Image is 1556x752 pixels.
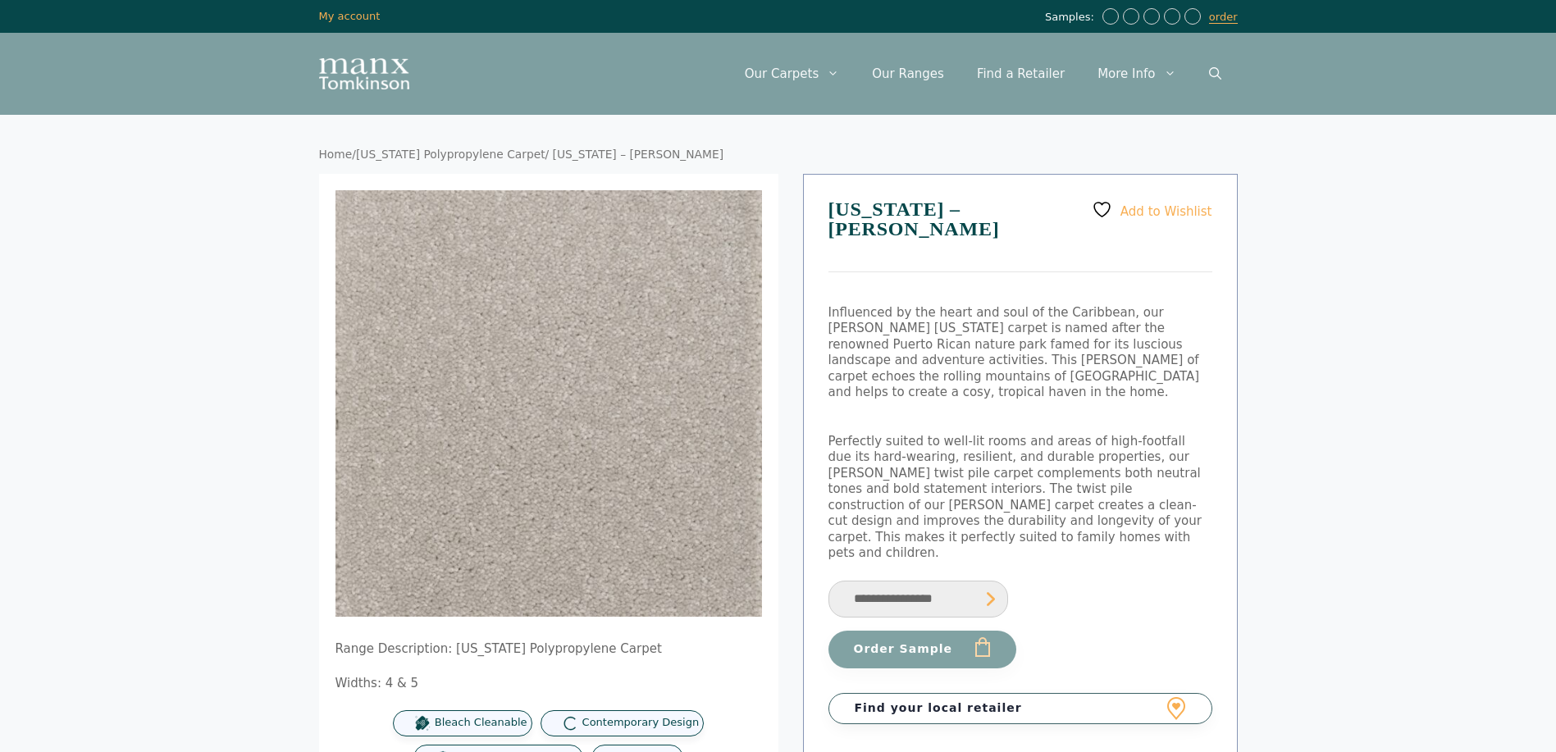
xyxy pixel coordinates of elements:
[319,10,381,22] a: My account
[961,49,1081,98] a: Find a Retailer
[335,190,762,617] img: Puerto Rico Castillo
[856,49,961,98] a: Our Ranges
[335,676,762,692] p: Widths: 4 & 5
[828,693,1212,724] a: Find your local retailer
[319,148,1238,162] nav: Breadcrumb
[1081,49,1192,98] a: More Info
[335,641,762,658] p: Range Description: [US_STATE] Polypropylene Carpet
[728,49,856,98] a: Our Carpets
[728,49,1238,98] nav: Primary
[1045,11,1098,25] span: Samples:
[828,305,1212,401] p: Influenced by the heart and soul of the Caribbean, our [PERSON_NAME] [US_STATE] carpet is named a...
[1193,49,1238,98] a: Open Search Bar
[1209,11,1238,24] a: order
[435,716,527,730] span: Bleach Cleanable
[356,148,545,161] a: [US_STATE] Polypropylene Carpet
[582,716,700,730] span: Contemporary Design
[828,199,1212,272] h1: [US_STATE] – [PERSON_NAME]
[1120,203,1212,218] span: Add to Wishlist
[828,434,1202,561] span: Perfectly suited to well-lit rooms and areas of high-footfall due its hard-wearing, resilient, an...
[1092,199,1211,220] a: Add to Wishlist
[828,631,1016,668] button: Order Sample
[319,148,353,161] a: Home
[319,58,409,89] img: Manx Tomkinson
